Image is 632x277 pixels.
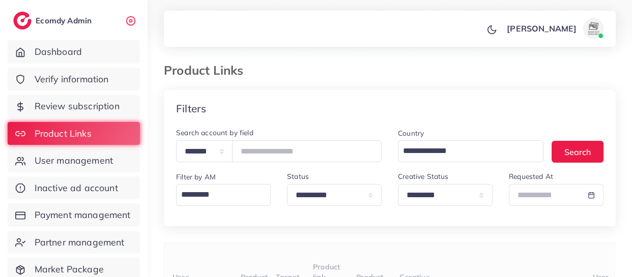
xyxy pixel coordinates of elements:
[176,184,271,206] div: Search for option
[35,181,118,195] span: Inactive ad account
[8,122,140,145] a: Product Links
[35,127,92,140] span: Product Links
[8,176,140,200] a: Inactive ad account
[8,149,140,172] a: User management
[35,100,120,113] span: Review subscription
[35,236,125,249] span: Partner management
[176,102,206,115] h4: Filters
[36,16,94,25] h2: Ecomdy Admin
[398,140,543,162] div: Search for option
[176,128,253,138] label: Search account by field
[399,142,530,160] input: Search for option
[8,95,140,118] a: Review subscription
[287,171,309,181] label: Status
[13,12,94,29] a: logoEcomdy Admin
[35,154,113,167] span: User management
[8,231,140,254] a: Partner management
[398,171,448,181] label: Creative Status
[398,128,424,138] label: Country
[552,141,604,163] button: Search
[507,22,577,35] p: [PERSON_NAME]
[178,186,265,203] input: Search for option
[35,45,82,58] span: Dashboard
[501,18,608,39] a: [PERSON_NAME]avatar
[8,68,140,91] a: Verify information
[583,18,604,39] img: avatar
[8,40,140,64] a: Dashboard
[35,208,131,222] span: Payment management
[8,203,140,227] a: Payment management
[509,171,553,181] label: Requested At
[35,73,109,86] span: Verify information
[176,172,216,182] label: Filter by AM
[164,63,251,78] h3: Product Links
[35,263,104,276] span: Market Package
[13,12,32,29] img: logo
